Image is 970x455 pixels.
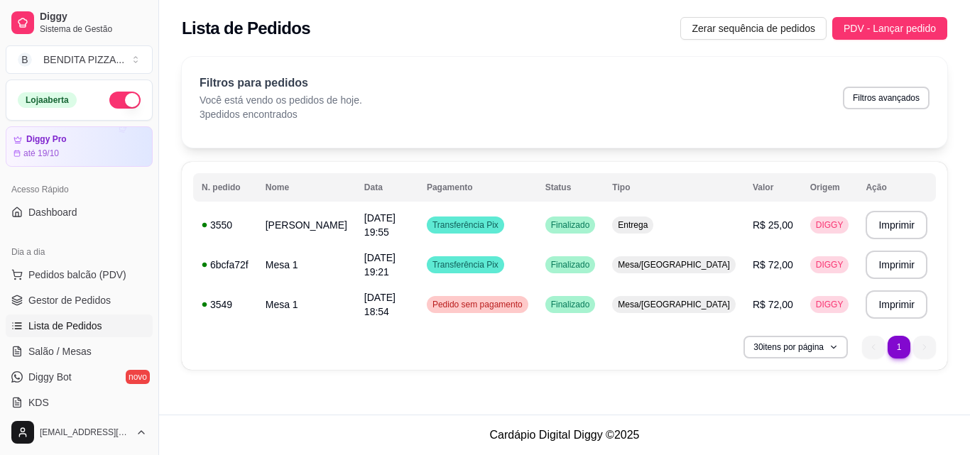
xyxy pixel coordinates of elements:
th: Nome [257,173,356,202]
span: KDS [28,395,49,410]
button: Imprimir [866,211,927,239]
a: Lista de Pedidos [6,314,153,337]
a: Diggy Botnovo [6,366,153,388]
span: Sistema de Gestão [40,23,147,35]
th: Tipo [604,173,744,202]
span: Mesa/[GEOGRAPHIC_DATA] [615,299,733,310]
span: Mesa/[GEOGRAPHIC_DATA] [615,259,733,270]
span: DIGGY [813,299,846,310]
span: Pedido sem pagamento [430,299,525,310]
div: Acesso Rápido [6,178,153,201]
div: 3549 [202,297,249,312]
div: Loja aberta [18,92,77,108]
span: [DATE] 19:21 [364,252,396,278]
button: Pedidos balcão (PDV) [6,263,153,286]
a: Diggy Proaté 19/10 [6,126,153,167]
span: Transferência Pix [430,259,501,270]
span: Diggy [40,11,147,23]
button: Imprimir [866,290,927,319]
th: Valor [744,173,802,202]
span: Entrega [615,219,650,231]
span: Salão / Mesas [28,344,92,358]
th: Data [356,173,418,202]
th: Ação [857,173,936,202]
span: Dashboard [28,205,77,219]
th: Origem [802,173,858,202]
button: PDV - Lançar pedido [832,17,947,40]
p: Filtros para pedidos [200,75,362,92]
span: R$ 25,00 [753,219,793,231]
li: pagination item 1 active [888,336,910,358]
button: [EMAIL_ADDRESS][DOMAIN_NAME] [6,415,153,449]
th: N. pedido [193,173,257,202]
span: B [18,53,32,67]
th: Pagamento [418,173,537,202]
a: KDS [6,391,153,414]
div: 3550 [202,218,249,232]
td: Mesa 1 [257,245,356,285]
span: [DATE] 18:54 [364,292,396,317]
span: [DATE] 19:55 [364,212,396,238]
footer: Cardápio Digital Diggy © 2025 [159,415,970,455]
p: Você está vendo os pedidos de hoje. [200,93,362,107]
span: Gestor de Pedidos [28,293,111,307]
th: Status [537,173,604,202]
a: DiggySistema de Gestão [6,6,153,40]
a: Dashboard [6,201,153,224]
span: R$ 72,00 [753,299,793,310]
nav: pagination navigation [855,329,943,366]
span: DIGGY [813,219,846,231]
h2: Lista de Pedidos [182,17,310,40]
span: Zerar sequência de pedidos [692,21,815,36]
a: Gestor de Pedidos [6,289,153,312]
div: 6bcfa72f [202,258,249,272]
span: Pedidos balcão (PDV) [28,268,126,282]
span: Transferência Pix [430,219,501,231]
div: BENDITA PIZZA ... [43,53,124,67]
td: Mesa 1 [257,285,356,324]
span: DIGGY [813,259,846,270]
span: Finalizado [548,259,593,270]
button: Filtros avançados [843,87,930,109]
article: até 19/10 [23,148,59,159]
span: R$ 72,00 [753,259,793,270]
span: Diggy Bot [28,370,72,384]
button: Zerar sequência de pedidos [680,17,827,40]
span: Finalizado [548,299,593,310]
button: Imprimir [866,251,927,279]
button: Select a team [6,45,153,74]
button: Alterar Status [109,92,141,109]
span: PDV - Lançar pedido [844,21,936,36]
span: Finalizado [548,219,593,231]
span: Lista de Pedidos [28,319,102,333]
span: [EMAIL_ADDRESS][DOMAIN_NAME] [40,427,130,438]
div: Dia a dia [6,241,153,263]
article: Diggy Pro [26,134,67,145]
button: 30itens por página [743,336,848,358]
a: Salão / Mesas [6,340,153,363]
td: [PERSON_NAME] [257,205,356,245]
p: 3 pedidos encontrados [200,107,362,121]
